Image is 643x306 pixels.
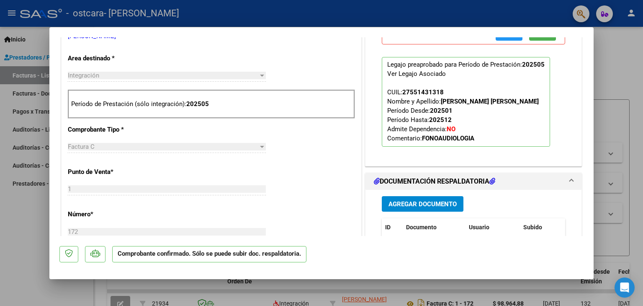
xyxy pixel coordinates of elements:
div: Ver Legajo Asociado [387,69,446,78]
div: PREAPROBACIÓN PARA INTEGRACION [365,0,581,166]
span: Documento [406,224,437,231]
datatable-header-cell: Usuario [466,218,520,236]
div: Open Intercom Messenger [615,277,635,298]
span: CUIL: Nombre y Apellido: Período Desde: Período Hasta: Admite Dependencia: [387,88,539,142]
span: ID [385,224,391,231]
p: Número [68,210,154,219]
button: Agregar Documento [382,196,463,212]
span: Usuario [469,224,489,231]
span: Factura C [68,143,95,150]
p: Punto de Venta [68,167,154,177]
datatable-header-cell: ID [382,218,403,236]
strong: NO [447,125,455,133]
p: Comprobante confirmado. Sólo se puede subir doc. respaldatoria. [112,246,306,262]
strong: 202505 [522,61,545,68]
mat-expansion-panel-header: DOCUMENTACIÓN RESPALDATORIA [365,173,581,190]
strong: 202512 [429,116,452,124]
span: Comentario: [387,135,474,142]
datatable-header-cell: Subido [520,218,562,236]
strong: FONOAUDIOLOGIA [422,135,474,142]
h1: DOCUMENTACIÓN RESPALDATORIA [374,176,495,187]
p: Comprobante Tipo * [68,125,154,135]
strong: 202501 [430,107,453,114]
strong: [PERSON_NAME] [PERSON_NAME] [441,98,539,105]
strong: 202505 [186,100,209,108]
span: Subido [523,224,542,231]
p: Legajo preaprobado para Período de Prestación: [382,57,550,147]
datatable-header-cell: Acción [562,218,604,236]
span: Agregar Documento [388,200,457,208]
p: Area destinado * [68,54,154,63]
span: Integración [68,72,99,79]
datatable-header-cell: Documento [403,218,466,236]
div: 27551431318 [402,88,444,97]
p: Período de Prestación (sólo integración): [71,99,352,109]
